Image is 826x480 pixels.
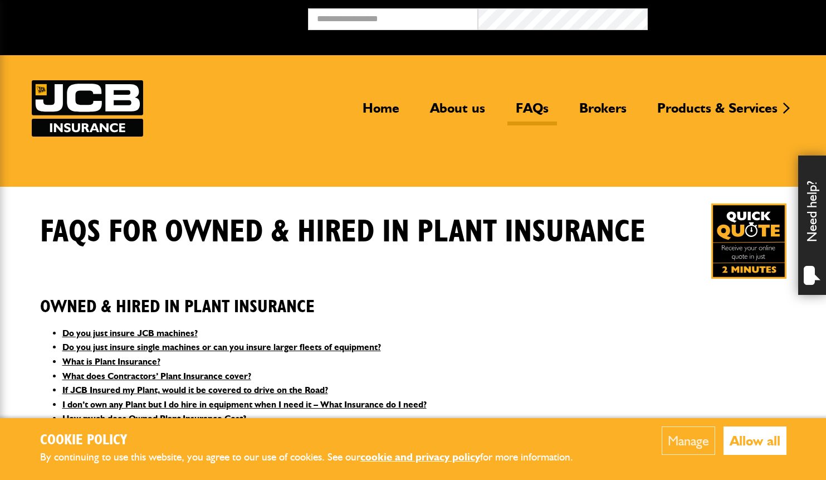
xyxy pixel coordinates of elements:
a: Do you just insure single machines or can you insure larger fleets of equipment? [62,342,381,352]
a: About us [422,100,493,125]
a: FAQs [507,100,557,125]
a: JCB Insurance Services [32,80,143,137]
img: Quick Quote [711,203,786,279]
a: Products & Services [649,100,786,125]
h2: Owned & Hired In Plant Insurance [40,279,786,317]
button: Manage [662,426,715,455]
h2: Cookie Policy [40,432,592,449]
a: What is Plant Insurance? [62,356,160,367]
a: How much does Owned Plant Insurance Cost? [62,413,246,424]
a: What does Contractors’ Plant Insurance cover? [62,371,251,381]
button: Broker Login [648,8,818,26]
a: cookie and privacy policy [360,450,480,463]
p: By continuing to use this website, you agree to our use of cookies. See our for more information. [40,449,592,466]
a: Brokers [571,100,635,125]
a: Get your insurance quote in just 2-minutes [711,203,786,279]
h1: FAQS for Owned & Hired In Plant Insurance [40,214,646,251]
img: JCB Insurance Services logo [32,80,143,137]
a: Do you just insure JCB machines? [62,328,198,338]
a: Home [354,100,408,125]
button: Allow all [724,426,786,455]
a: If JCB Insured my Plant, would it be covered to drive on the Road? [62,385,328,395]
div: Need help? [798,156,826,295]
a: I don’t own any Plant but I do hire in equipment when I need it – What Insurance do I need? [62,399,427,410]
